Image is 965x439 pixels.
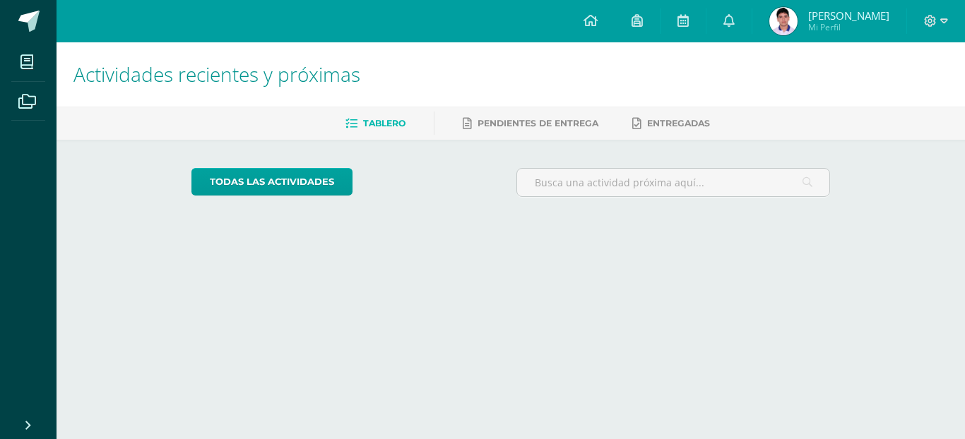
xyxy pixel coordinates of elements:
[73,61,360,88] span: Actividades recientes y próximas
[769,7,798,35] img: fb71a147d9559183667ad3ccc7578f75.png
[191,168,353,196] a: todas las Actividades
[345,112,405,135] a: Tablero
[463,112,598,135] a: Pendientes de entrega
[647,118,710,128] span: Entregadas
[808,21,889,33] span: Mi Perfil
[808,8,889,23] span: [PERSON_NAME]
[632,112,710,135] a: Entregadas
[478,118,598,128] span: Pendientes de entrega
[517,169,830,196] input: Busca una actividad próxima aquí...
[363,118,405,128] span: Tablero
